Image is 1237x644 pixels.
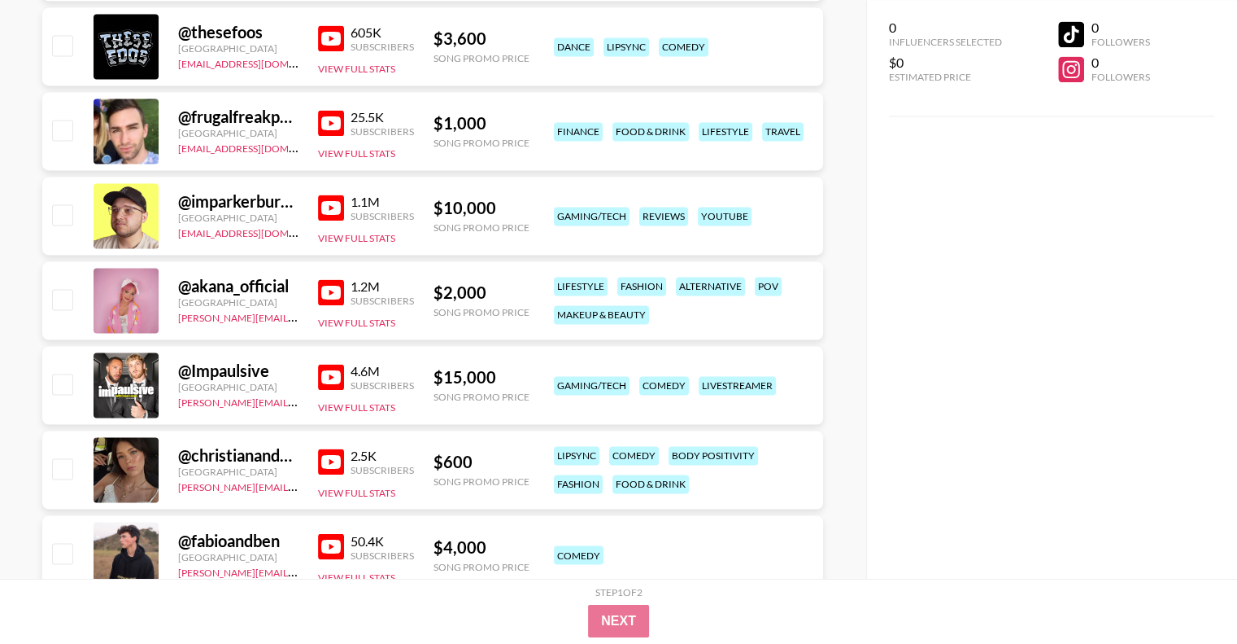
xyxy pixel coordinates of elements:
[433,367,529,388] div: $ 15,000
[351,363,414,379] div: 4.6M
[318,401,395,414] button: View Full Stats
[588,605,649,637] button: Next
[612,475,689,493] div: food & drink
[617,277,666,296] div: fashion
[433,560,529,572] div: Song Promo Price
[351,295,414,307] div: Subscribers
[433,283,529,303] div: $ 2,000
[318,110,344,136] img: YouTube
[433,28,529,49] div: $ 3,600
[669,446,758,465] div: body positivity
[755,277,782,296] div: pov
[351,532,414,549] div: 50.4K
[178,212,298,224] div: [GEOGRAPHIC_DATA]
[433,198,529,218] div: $ 10,000
[178,276,298,296] div: @ akana_official
[676,277,745,296] div: alternative
[318,232,395,244] button: View Full Stats
[318,63,395,75] button: View Full Stats
[612,122,689,141] div: food & drink
[318,317,395,329] button: View Full Stats
[433,113,529,134] div: $ 1,000
[554,37,594,56] div: dance
[554,446,599,465] div: lipsync
[433,391,529,403] div: Song Promo Price
[1091,55,1149,71] div: 0
[554,305,649,324] div: makeup & beauty
[554,207,629,226] div: gaming/tech
[178,42,298,55] div: [GEOGRAPHIC_DATA]
[178,107,298,127] div: @ frugalfreakpodcast
[178,224,342,239] a: [EMAIL_ADDRESS][DOMAIN_NAME]
[889,55,1002,71] div: $0
[178,55,342,70] a: [EMAIL_ADDRESS][DOMAIN_NAME]
[318,147,395,160] button: View Full Stats
[762,122,804,141] div: travel
[554,545,603,564] div: comedy
[1091,20,1149,36] div: 0
[639,207,688,226] div: reviews
[178,530,298,550] div: @ fabioandben
[1156,563,1217,624] iframe: Drift Widget Chat Controller
[433,137,529,149] div: Song Promo Price
[178,393,419,409] a: [PERSON_NAME][EMAIL_ADDRESS][DOMAIN_NAME]
[318,449,344,475] img: YouTube
[889,36,1002,48] div: Influencers Selected
[351,210,414,222] div: Subscribers
[889,71,1002,83] div: Estimated Price
[699,376,776,395] div: livestreamer
[351,549,414,561] div: Subscribers
[433,221,529,234] div: Song Promo Price
[318,279,344,305] img: YouTube
[351,24,414,41] div: 605K
[351,448,414,464] div: 2.5K
[178,296,298,309] div: [GEOGRAPHIC_DATA]
[351,109,414,125] div: 25.5K
[178,381,298,393] div: [GEOGRAPHIC_DATA]
[554,376,629,395] div: gaming/tech
[351,41,414,53] div: Subscribers
[318,195,344,221] img: YouTube
[433,475,529,488] div: Song Promo Price
[178,361,298,381] div: @ Impaulsive
[178,478,419,493] a: [PERSON_NAME][EMAIL_ADDRESS][DOMAIN_NAME]
[351,464,414,476] div: Subscribers
[1091,71,1149,83] div: Followers
[603,37,649,56] div: lipsync
[554,122,603,141] div: finance
[609,446,659,465] div: comedy
[699,122,752,141] div: lifestyle
[178,466,298,478] div: [GEOGRAPHIC_DATA]
[318,533,344,559] img: YouTube
[178,445,298,466] div: @ christianandcora
[318,25,344,51] img: YouTube
[659,37,708,56] div: comedy
[318,486,395,498] button: View Full Stats
[433,306,529,318] div: Song Promo Price
[351,379,414,392] div: Subscribers
[178,139,342,155] a: [EMAIL_ADDRESS][DOMAIN_NAME]
[351,125,414,138] div: Subscribers
[178,309,419,324] a: [PERSON_NAME][EMAIL_ADDRESS][DOMAIN_NAME]
[639,376,689,395] div: comedy
[433,537,529,557] div: $ 4,000
[698,207,751,226] div: youtube
[595,586,642,598] div: Step 1 of 2
[433,52,529,64] div: Song Promo Price
[351,278,414,295] div: 1.2M
[178,127,298,139] div: [GEOGRAPHIC_DATA]
[178,191,298,212] div: @ imparkerburton
[1091,36,1149,48] div: Followers
[178,550,298,563] div: [GEOGRAPHIC_DATA]
[318,571,395,583] button: View Full Stats
[889,20,1002,36] div: 0
[554,475,603,493] div: fashion
[178,22,298,42] div: @ thesefoos
[433,452,529,472] div: $ 600
[554,277,608,296] div: lifestyle
[351,194,414,210] div: 1.1M
[318,364,344,390] img: YouTube
[178,563,419,578] a: [PERSON_NAME][EMAIL_ADDRESS][DOMAIN_NAME]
